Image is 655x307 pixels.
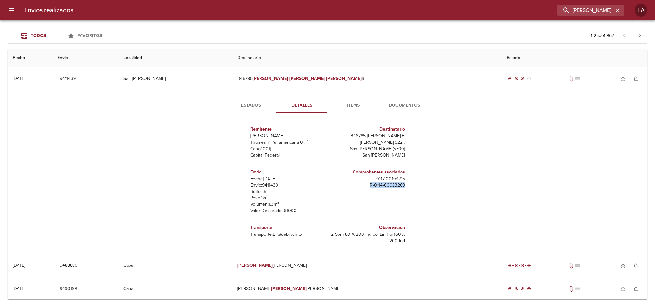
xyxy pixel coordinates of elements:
[330,176,405,182] p: - 0117 - 00104715
[330,182,405,188] p: R - 0114 - 00923269
[57,283,80,295] button: 9490199
[250,133,325,139] p: [PERSON_NAME]
[330,231,405,244] p: 2 Som 80 X 200 Ind col Lin Pal 160 X 200 Ind
[280,102,324,110] span: Detalles
[633,75,639,82] span: notifications_none
[629,282,642,295] button: Activar notificaciones
[617,72,629,85] button: Agregar a favoritos
[232,277,502,300] td: [PERSON_NAME] [PERSON_NAME]
[507,262,532,269] div: Entregado
[620,286,626,292] span: star_border
[60,262,78,270] span: 9488870
[633,262,639,269] span: notifications_none
[617,282,629,295] button: Agregar a favoritos
[250,208,325,214] p: Valor Declarado: $ 1000
[250,126,325,133] h6: Remitente
[24,5,73,15] h6: Envios realizados
[232,67,502,90] td: B46785 B
[629,72,642,85] button: Activar notificaciones
[250,176,325,182] p: Fecha: [DATE]
[633,286,639,292] span: notifications_none
[521,77,525,81] span: radio_button_checked
[57,260,80,272] button: 9488870
[271,286,307,291] em: [PERSON_NAME]
[118,67,232,90] td: San [PERSON_NAME]
[60,285,77,293] span: 9490199
[574,75,581,82] span: No tiene pedido asociado
[118,277,232,300] td: Caba
[568,75,574,82] span: Tiene documentos adjuntos
[330,126,405,133] h6: Destinatario
[250,201,325,208] p: Volumen: 1.3 m
[508,77,512,81] span: radio_button_checked
[250,195,325,201] p: Peso: 1 kg
[57,73,78,85] button: 9411439
[232,254,502,277] td: [PERSON_NAME]
[250,146,325,152] p: Caba ( 1001 )
[330,139,405,146] p: [PERSON_NAME] 522 ,
[31,33,46,38] span: Todos
[250,139,325,146] p: Thames Y Panamericana 0 ,  
[574,286,581,292] span: No tiene pedido asociado
[77,33,102,38] span: Favoritos
[4,3,19,18] button: menu
[507,75,532,82] div: En viaje
[250,152,325,158] p: Capital Federal
[620,75,626,82] span: star_border
[60,75,76,83] span: 9411439
[521,287,525,291] span: radio_button_checked
[568,262,574,269] span: Tiene documentos adjuntos
[250,188,325,195] p: Bultos: 5
[13,286,25,291] div: [DATE]
[574,262,581,269] span: No tiene pedido asociado
[557,5,613,16] input: buscar
[502,49,647,67] th: Estado
[225,98,430,113] div: Tabs detalle de guia
[527,77,531,81] span: radio_button_unchecked
[330,224,405,231] h6: Observacion
[13,76,25,81] div: [DATE]
[237,263,273,268] em: [PERSON_NAME]
[629,259,642,272] button: Activar notificaciones
[330,169,405,176] h6: Comprobantes asociados
[508,264,512,267] span: radio_button_checked
[250,182,325,188] p: Envío: 9411439
[250,231,325,238] p: Transporte: El Quebrachito
[229,102,273,110] span: Estados
[289,76,325,81] em: [PERSON_NAME]
[507,286,532,292] div: Entregado
[118,254,232,277] td: Caba
[617,259,629,272] button: Agregar a favoritos
[330,133,405,139] p: B46785 [PERSON_NAME] B
[326,76,362,81] em: [PERSON_NAME]
[514,287,518,291] span: radio_button_checked
[232,49,502,67] th: Destinatario
[8,49,52,67] th: Fecha
[568,286,574,292] span: Tiene documentos adjuntos
[617,32,632,39] span: Pagina anterior
[514,264,518,267] span: radio_button_checked
[277,201,279,205] sup: 3
[635,4,647,17] div: FA
[527,264,531,267] span: radio_button_checked
[330,152,405,158] p: San [PERSON_NAME]
[514,77,518,81] span: radio_button_checked
[331,102,375,110] span: Items
[52,49,118,67] th: Envio
[527,287,531,291] span: radio_button_checked
[250,169,325,176] h6: Envio
[383,102,426,110] span: Documentos
[620,262,626,269] span: star_border
[521,264,525,267] span: radio_button_checked
[250,224,325,231] h6: Transporte
[591,33,614,39] p: 1 - 25 de 1.962
[118,49,232,67] th: Localidad
[13,263,25,268] div: [DATE]
[253,76,288,81] em: [PERSON_NAME]
[8,28,110,43] div: Tabs Envios
[330,146,405,152] p: San [PERSON_NAME] ( 5700 )
[508,287,512,291] span: radio_button_checked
